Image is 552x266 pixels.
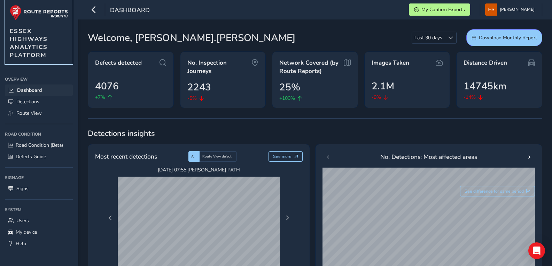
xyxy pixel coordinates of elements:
[460,186,535,196] button: See difference for same period
[466,29,542,46] button: Download Monthly Report
[5,129,73,139] div: Road Condition
[10,5,68,21] img: rr logo
[16,240,26,247] span: Help
[95,79,119,94] span: 4076
[5,204,73,215] div: System
[5,226,73,238] a: My device
[485,3,537,16] button: [PERSON_NAME]
[187,59,251,75] span: No. Inspection Journeys
[16,98,39,105] span: Detections
[187,95,197,102] span: -5%
[106,213,115,223] button: Previous Page
[5,215,73,226] a: Users
[279,95,295,102] span: +100%
[110,6,150,16] span: Dashboard
[282,213,292,223] button: Next Page
[5,238,73,249] a: Help
[279,80,300,95] span: 25%
[5,74,73,84] div: Overview
[188,151,200,162] div: AI
[409,3,470,16] button: My Confirm Exports
[5,96,73,107] a: Detections
[200,151,237,162] div: Route View defect
[464,79,506,94] span: 14745km
[372,79,394,94] span: 2.1M
[16,153,46,160] span: Defects Guide
[421,6,465,13] span: My Confirm Exports
[187,80,211,95] span: 2243
[372,59,409,67] span: Images Taken
[118,167,280,173] span: [DATE] 07:55 , [PERSON_NAME] PATH
[16,110,42,116] span: Route View
[273,154,291,159] span: See more
[95,59,142,67] span: Defects detected
[485,3,497,16] img: diamond-layout
[5,151,73,162] a: Defects Guide
[191,154,195,159] span: AI
[5,183,73,194] a: Signs
[5,107,73,119] a: Route View
[95,94,105,101] span: +7%
[88,31,295,45] span: Welcome, [PERSON_NAME].[PERSON_NAME]
[88,128,542,139] span: Detections insights
[16,229,37,235] span: My device
[17,87,42,94] span: Dashboard
[95,152,157,161] span: Most recent detections
[10,27,48,59] span: ESSEX HIGHWAYS ANALYTICS PLATFORM
[5,84,73,96] a: Dashboard
[5,139,73,151] a: Road Condition (Beta)
[479,34,537,41] span: Download Monthly Report
[500,3,535,16] span: [PERSON_NAME]
[16,142,63,148] span: Road Condition (Beta)
[464,94,476,101] span: -14%
[279,59,343,75] span: Network Covered (by Route Reports)
[465,188,524,194] span: See difference for same period
[528,242,545,259] div: Open Intercom Messenger
[372,94,381,101] span: -9%
[380,152,477,161] span: No. Detections: Most affected areas
[464,59,507,67] span: Distance Driven
[202,154,232,159] span: Route View defect
[5,172,73,183] div: Signage
[269,151,303,162] button: See more
[16,185,29,192] span: Signs
[16,217,29,224] span: Users
[412,32,445,43] span: Last 30 days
